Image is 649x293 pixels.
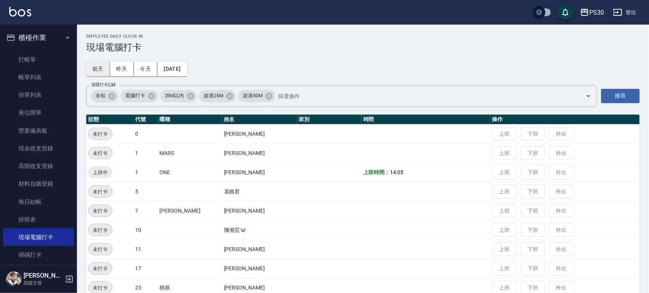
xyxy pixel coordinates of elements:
[89,207,112,215] span: 未打卡
[89,226,112,234] span: 未打卡
[160,90,197,102] div: 25M以內
[89,188,112,196] span: 未打卡
[89,245,112,253] span: 未打卡
[89,265,112,273] span: 未打卡
[133,220,157,240] td: 10
[91,90,118,102] div: 未知
[160,92,189,100] span: 25M以內
[589,8,604,17] div: PS30
[157,143,222,163] td: MARS
[222,220,297,240] td: 陳湘芸🐭
[89,130,112,138] span: 未打卡
[110,62,134,76] button: 昨天
[3,246,74,264] a: 掃碼打卡
[3,28,74,48] button: 櫃檯作業
[222,115,297,125] th: 姓名
[133,182,157,201] td: 5
[3,68,74,86] a: 帳單列表
[222,201,297,220] td: [PERSON_NAME]
[222,163,297,182] td: [PERSON_NAME]
[222,182,297,201] td: 袁維君
[238,90,275,102] div: 超過50M
[157,62,187,76] button: [DATE]
[86,115,133,125] th: 狀態
[3,157,74,175] a: 高階收支登錄
[86,34,640,39] h2: Employee Daily Clock In
[199,92,228,100] span: 超過25M
[222,124,297,143] td: [PERSON_NAME]
[133,115,157,125] th: 代號
[133,201,157,220] td: 7
[91,92,110,100] span: 未知
[86,62,110,76] button: 前天
[120,92,150,100] span: 電腦打卡
[276,89,572,103] input: 篩選條件
[3,122,74,140] a: 營業儀表板
[6,271,22,287] img: Person
[610,5,640,20] button: 登出
[199,90,236,102] div: 超過25M
[9,7,31,17] img: Logo
[120,90,158,102] div: 電腦打卡
[390,169,404,175] span: 14:05
[23,280,63,286] p: 高階主管
[89,149,112,157] span: 未打卡
[133,163,157,182] td: 1
[3,86,74,104] a: 掛單列表
[23,272,63,280] h5: [PERSON_NAME]
[157,115,222,125] th: 暱稱
[3,140,74,157] a: 現金收支登錄
[3,104,74,122] a: 座位開單
[490,115,640,125] th: 操作
[3,228,74,246] a: 現場電腦打卡
[3,211,74,228] a: 排班表
[133,124,157,143] td: 0
[134,62,158,76] button: 今天
[88,168,112,176] span: 上班中
[601,89,640,103] button: 搜尋
[3,175,74,193] a: 材料自購登錄
[582,90,595,102] button: Open
[133,259,157,278] td: 17
[222,240,297,259] td: [PERSON_NAME]
[222,143,297,163] td: [PERSON_NAME]
[86,42,640,53] h3: 現場電腦打卡
[3,193,74,211] a: 每日結帳
[297,115,361,125] th: 班別
[3,51,74,68] a: 打帳單
[361,115,490,125] th: 時間
[89,284,112,292] span: 未打卡
[92,82,116,88] label: 篩選打卡記錄
[133,143,157,163] td: 1
[133,240,157,259] td: 11
[558,5,573,20] button: save
[577,5,607,20] button: PS30
[222,259,297,278] td: [PERSON_NAME]
[157,163,222,182] td: ONE
[157,201,222,220] td: [PERSON_NAME]
[238,92,267,100] span: 超過50M
[363,169,390,175] b: 上班時間：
